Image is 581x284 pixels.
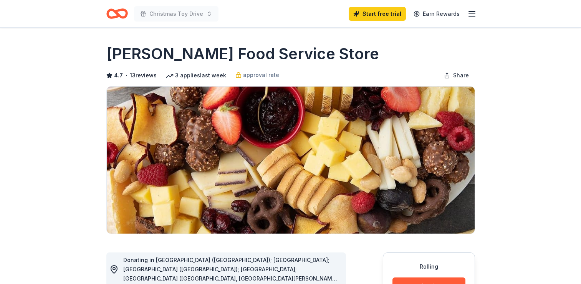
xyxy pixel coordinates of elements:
[107,87,475,234] img: Image for Gordon Food Service Store
[453,71,469,80] span: Share
[438,68,475,83] button: Share
[106,5,128,23] a: Home
[149,9,203,18] span: Christmas Toy Drive
[114,71,123,80] span: 4.7
[130,71,157,80] button: 13reviews
[166,71,226,80] div: 3 applies last week
[392,262,465,271] div: Rolling
[134,6,218,22] button: Christmas Toy Drive
[106,43,379,65] h1: [PERSON_NAME] Food Service Store
[409,7,464,21] a: Earn Rewards
[125,72,127,79] span: •
[243,70,279,80] span: approval rate
[235,70,279,80] a: approval rate
[349,7,406,21] a: Start free trial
